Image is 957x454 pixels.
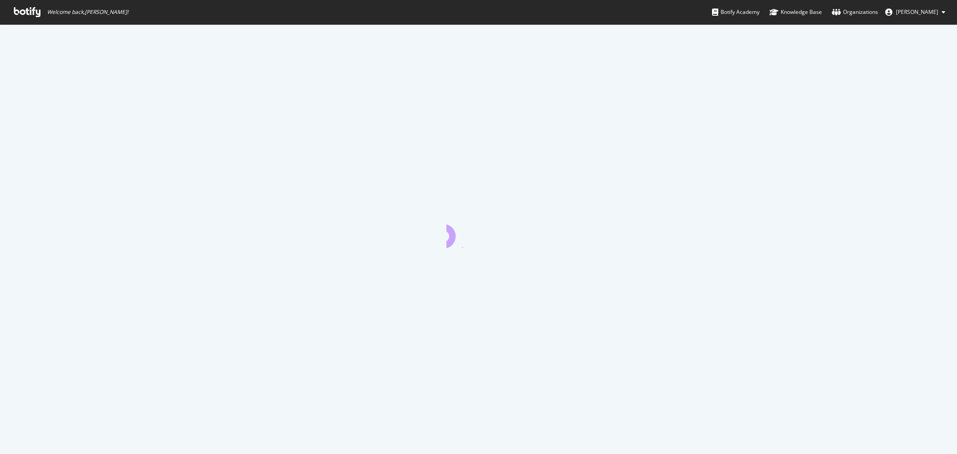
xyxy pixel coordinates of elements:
[832,8,878,17] div: Organizations
[769,8,822,17] div: Knowledge Base
[878,5,953,19] button: [PERSON_NAME]
[47,9,128,16] span: Welcome back, [PERSON_NAME] !
[712,8,760,17] div: Botify Academy
[446,216,511,248] div: animation
[896,8,938,16] span: Heather Cordonnier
